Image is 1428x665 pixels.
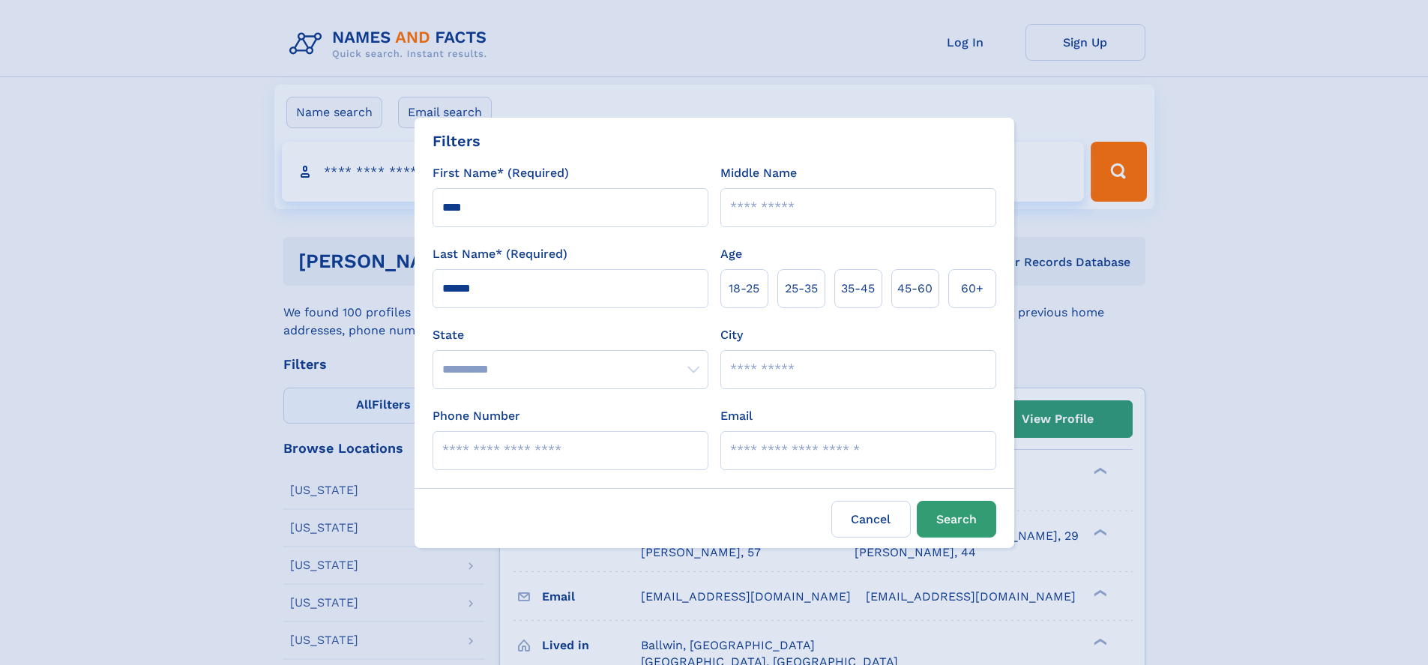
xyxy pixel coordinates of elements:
span: 25‑35 [785,280,818,298]
label: First Name* (Required) [433,164,569,182]
span: 18‑25 [729,280,759,298]
label: City [720,326,743,344]
label: State [433,326,708,344]
label: Middle Name [720,164,797,182]
button: Search [917,501,996,538]
span: 35‑45 [841,280,875,298]
label: Last Name* (Required) [433,245,567,263]
div: Filters [433,130,480,152]
label: Email [720,407,753,425]
label: Phone Number [433,407,520,425]
span: 60+ [961,280,983,298]
label: Age [720,245,742,263]
label: Cancel [831,501,911,538]
span: 45‑60 [897,280,933,298]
